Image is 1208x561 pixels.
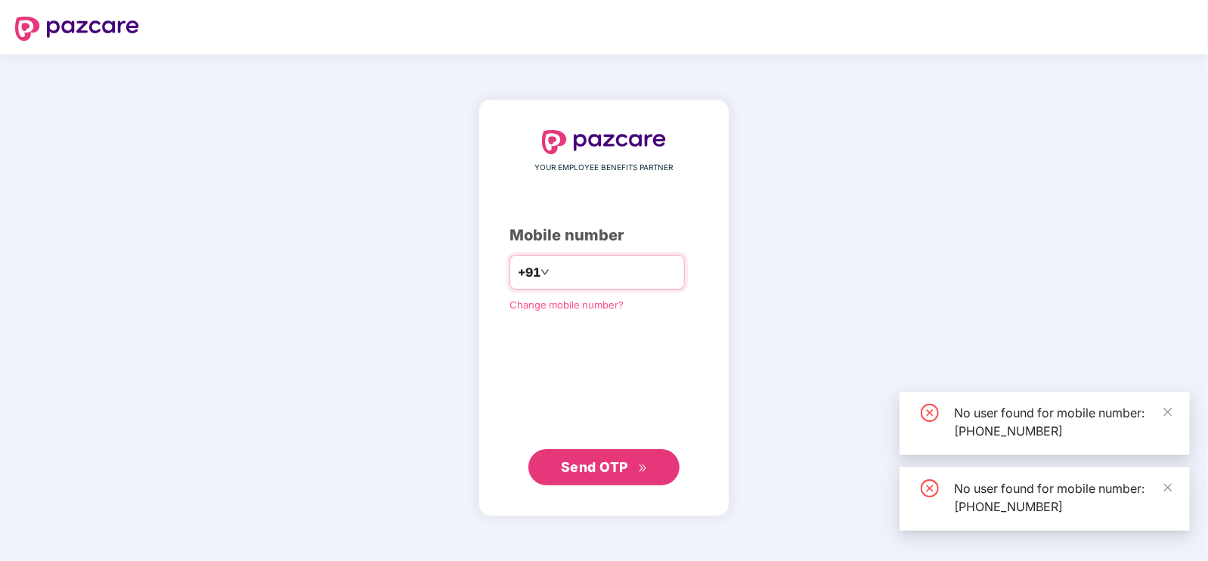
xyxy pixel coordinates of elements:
[510,299,624,311] a: Change mobile number?
[510,224,698,247] div: Mobile number
[921,404,939,422] span: close-circle
[518,263,541,282] span: +91
[1163,407,1173,417] span: close
[15,17,139,41] img: logo
[535,162,674,174] span: YOUR EMPLOYEE BENEFITS PARTNER
[954,479,1172,516] div: No user found for mobile number: [PHONE_NUMBER]
[921,479,939,497] span: close-circle
[1163,482,1173,493] span: close
[638,463,648,473] span: double-right
[528,449,680,485] button: Send OTPdouble-right
[541,268,550,277] span: down
[561,459,628,475] span: Send OTP
[542,130,666,154] img: logo
[954,404,1172,440] div: No user found for mobile number: [PHONE_NUMBER]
